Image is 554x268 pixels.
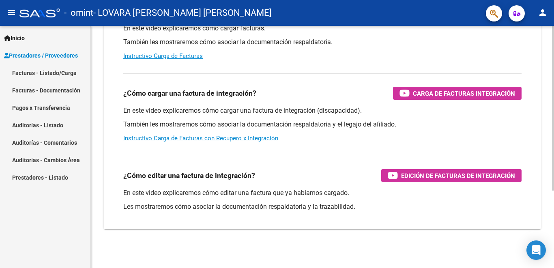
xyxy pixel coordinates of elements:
[401,171,515,181] span: Edición de Facturas de integración
[123,135,278,142] a: Instructivo Carga de Facturas con Recupero x Integración
[123,106,522,115] p: En este video explicaremos cómo cargar una factura de integración (discapacidad).
[123,120,522,129] p: También les mostraremos cómo asociar la documentación respaldatoria y el legajo del afiliado.
[64,4,93,22] span: - omint
[4,51,78,60] span: Prestadores / Proveedores
[526,240,546,260] div: Open Intercom Messenger
[123,170,255,181] h3: ¿Cómo editar una factura de integración?
[93,4,272,22] span: - LOVARA [PERSON_NAME] [PERSON_NAME]
[4,34,25,43] span: Inicio
[123,24,522,33] p: En este video explicaremos cómo cargar facturas.
[123,189,522,197] p: En este video explicaremos cómo editar una factura que ya habíamos cargado.
[6,8,16,17] mat-icon: menu
[538,8,548,17] mat-icon: person
[393,87,522,100] button: Carga de Facturas Integración
[413,88,515,99] span: Carga de Facturas Integración
[123,202,522,211] p: Les mostraremos cómo asociar la documentación respaldatoria y la trazabilidad.
[123,52,203,60] a: Instructivo Carga de Facturas
[123,38,522,47] p: También les mostraremos cómo asociar la documentación respaldatoria.
[123,88,256,99] h3: ¿Cómo cargar una factura de integración?
[381,169,522,182] button: Edición de Facturas de integración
